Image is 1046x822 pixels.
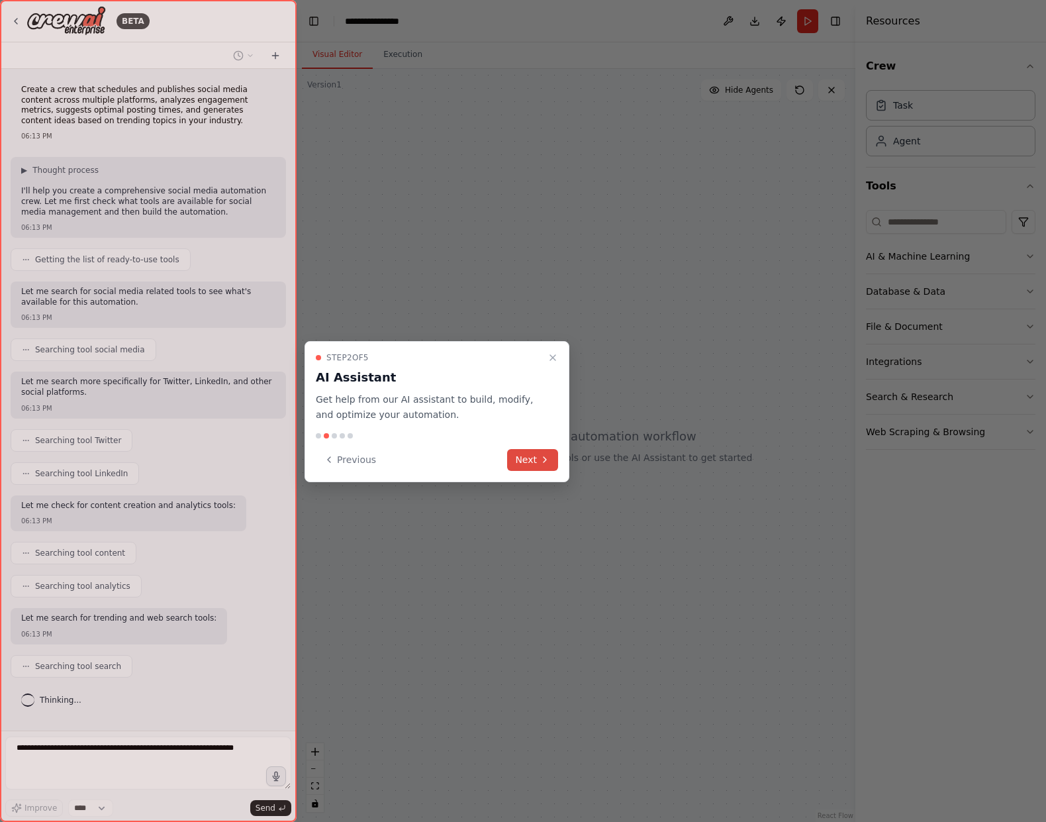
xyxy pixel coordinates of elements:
[305,12,323,30] button: Hide left sidebar
[316,449,384,471] button: Previous
[316,368,542,387] h3: AI Assistant
[326,352,369,363] span: Step 2 of 5
[507,449,558,471] button: Next
[545,350,561,366] button: Close walkthrough
[316,392,542,423] p: Get help from our AI assistant to build, modify, and optimize your automation.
